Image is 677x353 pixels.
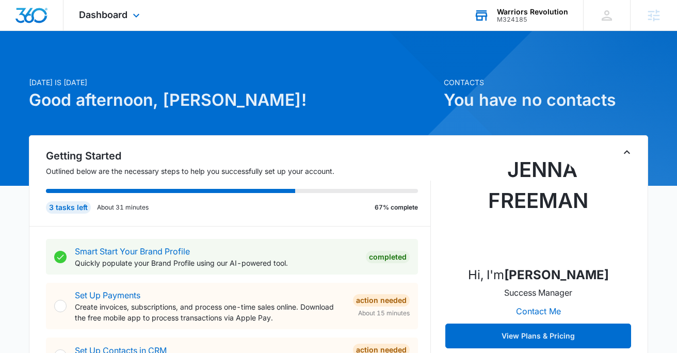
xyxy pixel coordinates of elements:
[75,246,190,256] a: Smart Start Your Brand Profile
[444,77,648,88] p: Contacts
[444,88,648,113] h1: You have no contacts
[97,203,149,212] p: About 31 minutes
[504,286,572,299] p: Success Manager
[504,267,609,282] strong: [PERSON_NAME]
[366,251,410,263] div: Completed
[497,8,568,16] div: account name
[75,301,345,323] p: Create invoices, subscriptions, and process one-time sales online. Download the free mobile app t...
[46,201,91,214] div: 3 tasks left
[29,77,438,88] p: [DATE] is [DATE]
[621,146,633,158] button: Toggle Collapse
[506,299,571,324] button: Contact Me
[46,166,431,176] p: Outlined below are the necessary steps to help you successfully set up your account.
[358,309,410,318] span: About 15 minutes
[445,324,631,348] button: View Plans & Pricing
[46,148,431,164] h2: Getting Started
[487,154,590,258] img: Jenna Freeman
[375,203,418,212] p: 67% complete
[79,9,127,20] span: Dashboard
[29,88,438,113] h1: Good afternoon, [PERSON_NAME]!
[75,258,358,268] p: Quickly populate your Brand Profile using our AI-powered tool.
[75,290,140,300] a: Set Up Payments
[497,16,568,23] div: account id
[468,266,609,284] p: Hi, I'm
[353,294,410,307] div: Action Needed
